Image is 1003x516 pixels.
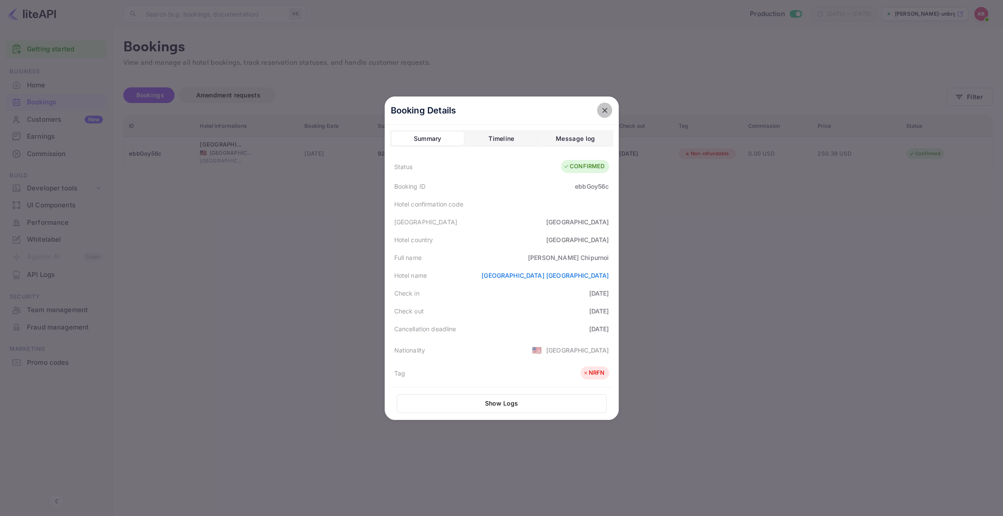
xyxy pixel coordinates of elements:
div: [GEOGRAPHIC_DATA] [546,235,609,244]
div: Hotel name [394,271,427,280]
div: NRFN [583,369,605,377]
div: Hotel confirmation code [394,200,463,209]
button: Show Logs [397,394,607,413]
div: Hotel country [394,235,433,244]
div: Cancellation deadline [394,324,456,333]
div: CONFIRMED [563,162,604,171]
div: [DATE] [589,306,609,316]
div: Timeline [488,133,514,144]
div: [GEOGRAPHIC_DATA] [394,217,458,226]
div: [DATE] [589,324,609,333]
div: Check out [394,306,424,316]
div: Status [394,162,413,171]
button: Timeline [465,132,538,146]
p: Booking Details [391,104,456,117]
div: Tag [394,369,405,378]
div: Nationality [394,346,426,355]
div: [GEOGRAPHIC_DATA] [546,217,609,226]
a: [GEOGRAPHIC_DATA] [GEOGRAPHIC_DATA] [482,272,609,279]
div: [PERSON_NAME] Chipurnoi [528,253,609,262]
div: Booking ID [394,182,426,191]
button: Message log [539,132,611,146]
button: close [597,103,613,118]
div: [GEOGRAPHIC_DATA] [546,346,609,355]
div: Check in [394,289,419,298]
div: [DATE] [589,289,609,298]
button: Summary [392,132,464,146]
span: United States [532,342,542,358]
div: Full name [394,253,422,262]
div: ebbGoy56c [575,182,609,191]
div: Message log [556,133,595,144]
div: Summary [414,133,442,144]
